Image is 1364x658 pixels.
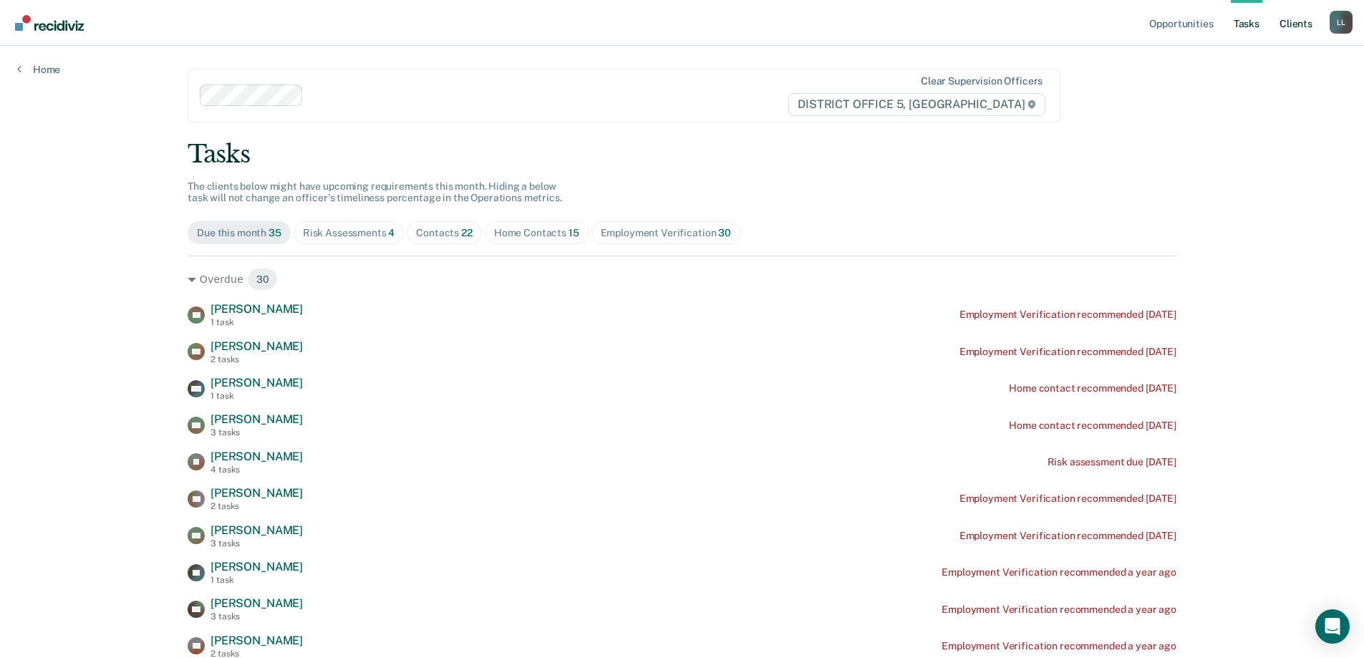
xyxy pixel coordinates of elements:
div: 1 task [211,575,303,585]
div: Due this month [197,227,281,239]
span: [PERSON_NAME] [211,302,303,316]
div: Employment Verification recommended a year ago [942,640,1176,652]
div: Clear supervision officers [921,75,1043,87]
span: 4 [388,227,395,238]
div: 3 tasks [211,538,303,548]
span: 35 [269,227,281,238]
div: 3 tasks [211,427,303,437]
div: Overdue 30 [188,268,1176,291]
span: 30 [718,227,731,238]
div: 1 task [211,391,303,401]
div: Contacts [416,227,473,239]
div: 2 tasks [211,354,303,364]
span: [PERSON_NAME] [211,634,303,647]
button: Profile dropdown button [1330,11,1353,34]
div: 4 tasks [211,465,303,475]
div: Risk assessment due [DATE] [1048,456,1176,468]
div: Employment Verification [601,227,731,239]
span: [PERSON_NAME] [211,339,303,353]
div: Home contact recommended [DATE] [1009,420,1176,432]
div: L L [1330,11,1353,34]
span: [PERSON_NAME] [211,596,303,610]
span: [PERSON_NAME] [211,412,303,426]
div: Home Contacts [494,227,579,239]
div: Open Intercom Messenger [1315,609,1350,644]
a: Home [17,63,60,76]
span: The clients below might have upcoming requirements this month. Hiding a below task will not chang... [188,180,562,204]
div: Employment Verification recommended [DATE] [959,530,1176,542]
div: Risk Assessments [303,227,395,239]
div: Employment Verification recommended a year ago [942,566,1176,579]
div: 3 tasks [211,611,303,621]
div: 1 task [211,317,303,327]
img: Recidiviz [15,15,84,31]
div: Employment Verification recommended [DATE] [959,309,1176,321]
div: 2 tasks [211,501,303,511]
div: Employment Verification recommended a year ago [942,604,1176,616]
span: DISTRICT OFFICE 5, [GEOGRAPHIC_DATA] [788,93,1045,116]
span: [PERSON_NAME] [211,450,303,463]
div: Employment Verification recommended [DATE] [959,493,1176,505]
div: Home contact recommended [DATE] [1009,382,1176,395]
div: Tasks [188,140,1176,169]
div: Employment Verification recommended [DATE] [959,346,1176,358]
span: 30 [247,268,279,291]
span: [PERSON_NAME] [211,486,303,500]
span: 22 [461,227,473,238]
span: [PERSON_NAME] [211,560,303,574]
span: [PERSON_NAME] [211,376,303,390]
span: 15 [569,227,579,238]
span: [PERSON_NAME] [211,523,303,537]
